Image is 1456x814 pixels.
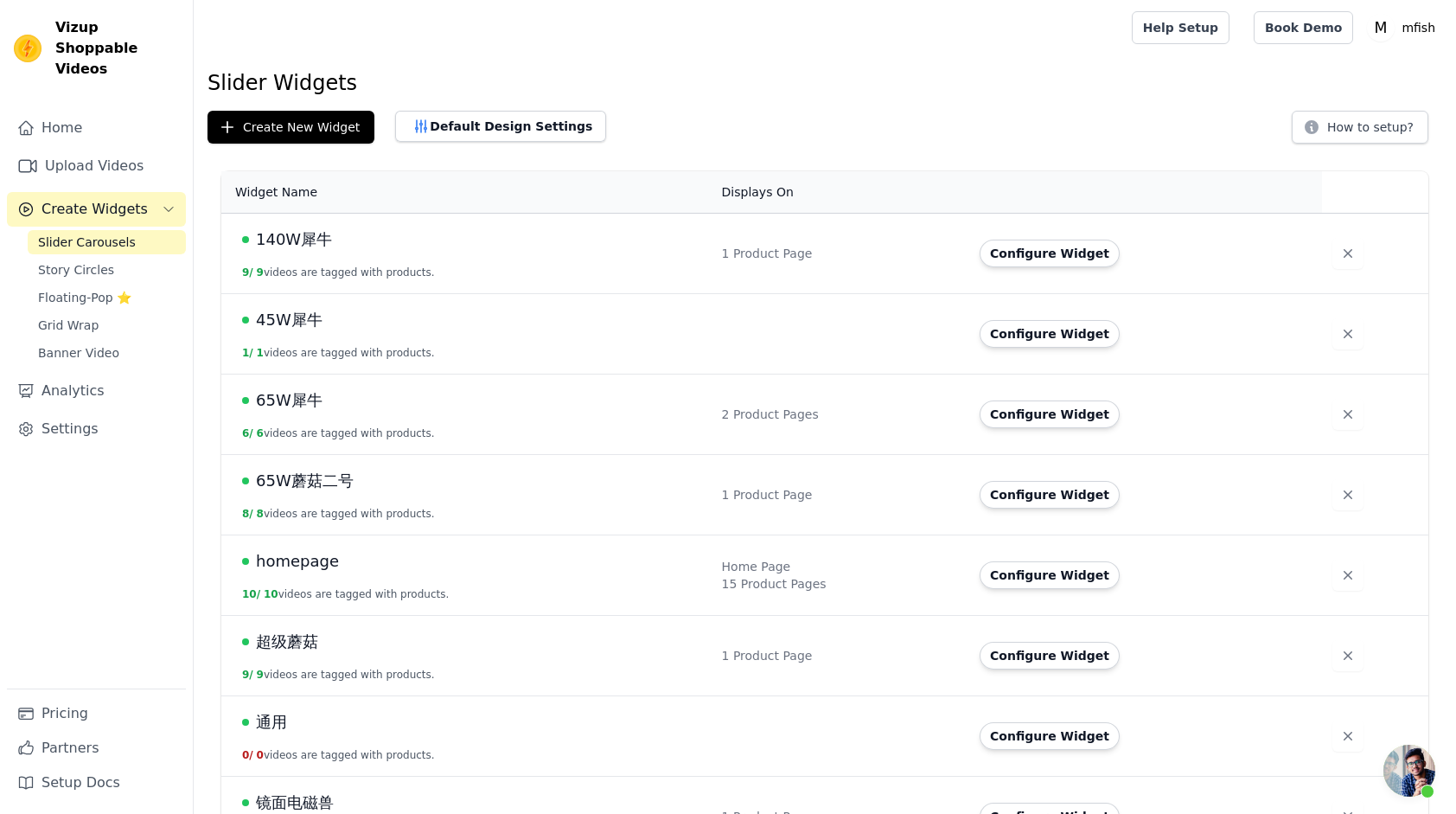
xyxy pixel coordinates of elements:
[7,192,186,227] button: Create Widgets
[28,313,186,337] a: Grid Wrap
[242,587,449,601] button: 10/ 10videos are tagged with products.
[722,486,960,503] div: 1 Product Page
[257,508,264,520] span: 8
[1332,318,1363,349] button: Delete widget
[257,669,264,681] span: 9
[1332,399,1363,430] button: Delete widget
[242,478,249,484] span: Live Published
[7,731,186,766] a: Partners
[55,17,179,80] span: Vizup Shoppable Videos
[242,507,435,521] button: 8/ 8videos are tagged with products.
[980,320,1120,348] button: Configure Widget
[264,588,278,600] span: 10
[242,347,253,359] span: 1 /
[7,766,186,800] a: Setup Docs
[242,668,435,682] button: 9/ 9videos are tagged with products.
[7,412,186,446] a: Settings
[28,341,186,365] a: Banner Video
[1292,111,1428,144] button: How to setup?
[257,347,264,359] span: 1
[257,427,264,439] span: 6
[1332,479,1363,510] button: Delete widget
[395,111,606,142] button: Default Design Settings
[256,469,354,493] span: 65W蘑菇二号
[256,228,332,252] span: 140W犀牛
[7,149,186,183] a: Upload Videos
[722,406,960,423] div: 2 Product Pages
[256,630,318,654] span: 超级蘑菇
[1375,19,1388,36] text: M
[242,638,249,645] span: Live Published
[722,245,960,262] div: 1 Product Page
[980,401,1120,428] button: Configure Widget
[1332,238,1363,269] button: Delete widget
[722,558,960,575] div: Home Page
[242,669,253,681] span: 9 /
[28,285,186,310] a: Floating-Pop ⭐
[242,426,435,440] button: 6/ 6videos are tagged with products.
[242,266,435,279] button: 9/ 9videos are tagged with products.
[980,561,1120,589] button: Configure Widget
[1254,11,1353,44] a: Book Demo
[980,642,1120,670] button: Configure Widget
[1132,11,1229,44] a: Help Setup
[242,236,249,243] span: Live Published
[1332,560,1363,591] button: Delete widget
[1395,12,1442,43] p: mfish
[242,719,249,726] span: Live Published
[7,111,186,145] a: Home
[1332,640,1363,671] button: Delete widget
[28,258,186,282] a: Story Circles
[980,722,1120,750] button: Configure Widget
[242,588,260,600] span: 10 /
[242,266,253,279] span: 9 /
[38,261,114,279] span: Story Circles
[722,647,960,664] div: 1 Product Page
[242,317,249,324] span: Live Published
[242,748,435,762] button: 0/ 0videos are tagged with products.
[28,230,186,254] a: Slider Carousels
[242,799,249,806] span: Live Published
[1332,721,1363,752] button: Delete widget
[242,427,253,439] span: 6 /
[722,575,960,593] div: 15 Product Pages
[38,289,131,306] span: Floating-Pop ⭐
[208,69,1442,97] h1: Slider Widgets
[1383,745,1435,797] div: 开放式聊天
[1292,123,1428,139] a: How to setup?
[256,549,339,574] span: homepage
[242,508,253,520] span: 8 /
[980,481,1120,509] button: Configure Widget
[221,171,712,214] th: Widget Name
[256,710,287,734] span: 通用
[242,346,435,360] button: 1/ 1videos are tagged with products.
[38,317,99,334] span: Grid Wrap
[257,266,264,279] span: 9
[256,388,322,413] span: 65W犀牛
[712,171,970,214] th: Displays On
[38,344,119,362] span: Banner Video
[38,234,136,251] span: Slider Carousels
[7,696,186,731] a: Pricing
[7,374,186,408] a: Analytics
[242,397,249,404] span: Live Published
[256,308,322,332] span: 45W犀牛
[242,749,253,761] span: 0 /
[208,111,374,144] button: Create New Widget
[42,199,148,220] span: Create Widgets
[980,240,1120,267] button: Configure Widget
[242,558,249,565] span: Live Published
[257,749,264,761] span: 0
[14,35,42,62] img: Vizup
[1367,12,1442,43] button: M mfish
